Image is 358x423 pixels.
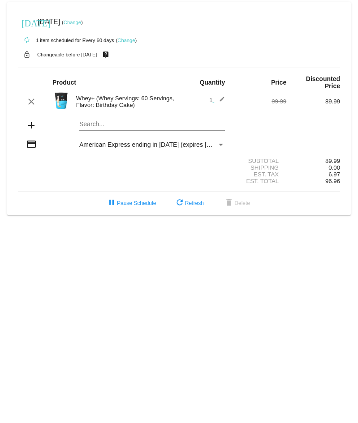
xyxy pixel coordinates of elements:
[79,121,225,128] input: Search...
[214,96,225,107] mat-icon: edit
[18,38,114,43] small: 1 item scheduled for Every 60 days
[79,141,274,148] span: American Express ending in [DATE] (expires [CREDIT_CARD_DATA])
[224,200,250,206] span: Delete
[117,38,135,43] a: Change
[99,195,163,211] button: Pause Schedule
[52,92,70,110] img: Image-1-Carousel-Whey-5lb-Birthday-Cake.png
[286,158,340,164] div: 89.99
[167,195,211,211] button: Refresh
[209,97,225,103] span: 1
[62,20,83,25] small: ( )
[64,20,81,25] a: Change
[233,158,286,164] div: Subtotal
[106,198,117,209] mat-icon: pause
[174,198,185,209] mat-icon: refresh
[233,178,286,184] div: Est. Total
[174,200,204,206] span: Refresh
[26,96,37,107] mat-icon: clear
[199,79,225,86] strong: Quantity
[79,141,225,148] mat-select: Payment Method
[328,171,340,178] span: 6.97
[106,200,156,206] span: Pause Schedule
[116,38,137,43] small: ( )
[22,35,32,46] mat-icon: autorenew
[233,171,286,178] div: Est. Tax
[325,178,340,184] span: 96.96
[100,49,111,60] mat-icon: live_help
[271,79,286,86] strong: Price
[72,95,179,108] div: Whey+ (Whey Servings: 60 Servings, Flavor: Birthday Cake)
[328,164,340,171] span: 0.00
[216,195,257,211] button: Delete
[26,139,37,150] mat-icon: credit_card
[233,164,286,171] div: Shipping
[52,79,76,86] strong: Product
[37,52,97,57] small: Changeable before [DATE]
[286,98,340,105] div: 89.99
[26,120,37,131] mat-icon: add
[22,49,32,60] mat-icon: lock_open
[22,17,32,28] mat-icon: [DATE]
[306,75,340,90] strong: Discounted Price
[224,198,234,209] mat-icon: delete
[233,98,286,105] div: 99.99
